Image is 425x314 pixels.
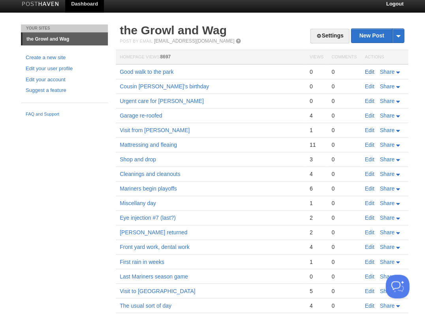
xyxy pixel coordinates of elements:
[365,142,374,148] a: Edit
[380,185,394,192] span: Share
[26,54,103,62] a: Create a new site
[365,112,374,119] a: Edit
[120,171,180,177] a: Cleanings and cleanouts
[154,38,234,44] a: [EMAIL_ADDRESS][DOMAIN_NAME]
[331,112,357,119] div: 0
[365,156,374,163] a: Edit
[331,185,357,192] div: 0
[365,229,374,235] a: Edit
[26,86,103,95] a: Suggest a feature
[365,127,374,133] a: Edit
[309,287,323,294] div: 5
[120,127,190,133] a: Visit from [PERSON_NAME]
[26,76,103,84] a: Edit your account
[380,142,394,148] span: Share
[380,229,394,235] span: Share
[331,302,357,309] div: 0
[120,24,227,37] a: the Growl and Wag
[380,288,394,294] span: Share
[309,243,323,250] div: 4
[386,275,409,298] iframe: Help Scout Beacon - Open
[310,29,349,43] a: Settings
[120,258,164,265] a: First rain in weeks
[309,68,323,75] div: 0
[365,98,374,104] a: Edit
[365,171,374,177] a: Edit
[380,171,394,177] span: Share
[331,156,357,163] div: 0
[120,244,190,250] a: Front yard work, dental work
[365,69,374,75] a: Edit
[380,302,394,308] span: Share
[331,258,357,265] div: 0
[120,69,173,75] a: Good walk to the park
[331,141,357,148] div: 0
[365,185,374,192] a: Edit
[331,287,357,294] div: 0
[365,288,374,294] a: Edit
[309,200,323,207] div: 1
[380,83,394,90] span: Share
[331,68,357,75] div: 0
[309,83,323,90] div: 0
[365,244,374,250] a: Edit
[120,229,187,235] a: [PERSON_NAME] returned
[365,302,374,308] a: Edit
[120,302,171,308] a: The usual sort of day
[23,33,108,45] a: the Growl and Wag
[331,127,357,134] div: 0
[380,156,394,163] span: Share
[120,112,162,119] a: Garage re-roofed
[22,2,59,7] img: Posthaven-bar
[309,229,323,236] div: 2
[331,214,357,221] div: 0
[309,112,323,119] div: 4
[120,288,195,294] a: Visit to [GEOGRAPHIC_DATA]
[380,98,394,104] span: Share
[309,156,323,163] div: 3
[365,200,374,206] a: Edit
[380,69,394,75] span: Share
[331,97,357,105] div: 0
[365,83,374,90] a: Edit
[160,54,171,60] span: 8697
[309,97,323,105] div: 0
[120,98,203,104] a: Urgent care for [PERSON_NAME]
[116,50,305,65] th: Homepage Views
[365,215,374,221] a: Edit
[120,156,156,163] a: Shop and drop
[309,214,323,221] div: 2
[120,273,188,279] a: Last Mariners season game
[309,258,323,265] div: 1
[380,244,394,250] span: Share
[309,273,323,280] div: 0
[365,273,374,279] a: Edit
[380,273,394,279] span: Share
[26,65,103,73] a: Edit your user profile
[120,83,209,90] a: Cousin [PERSON_NAME]'s birthday
[120,39,152,43] span: Post by Email
[331,229,357,236] div: 0
[305,50,327,65] th: Views
[120,215,176,221] a: Eye injection #7 (last?)
[380,127,394,133] span: Share
[361,50,408,65] th: Actions
[331,200,357,207] div: 0
[21,24,108,32] li: Your Sites
[380,112,394,119] span: Share
[331,243,357,250] div: 0
[365,258,374,265] a: Edit
[26,111,103,118] a: FAQ and Support
[327,50,361,65] th: Comments
[309,127,323,134] div: 1
[331,273,357,280] div: 0
[309,141,323,148] div: 11
[120,142,177,148] a: Mattressing and fleaing
[120,185,177,192] a: Mariners begin playoffs
[331,170,357,178] div: 0
[309,170,323,178] div: 4
[331,83,357,90] div: 0
[380,258,394,265] span: Share
[380,200,394,206] span: Share
[309,185,323,192] div: 6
